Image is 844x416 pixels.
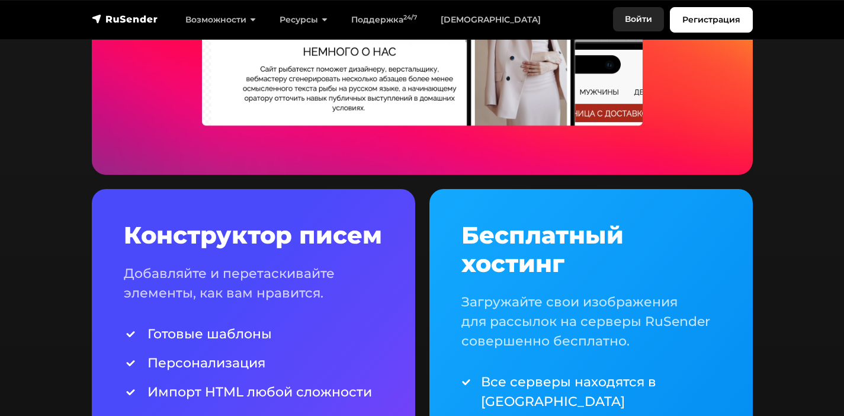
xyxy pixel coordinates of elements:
[268,8,339,32] a: Ресурсы
[124,324,383,344] li: Готовые шаблоны
[92,13,158,25] img: RuSender
[339,8,429,32] a: Поддержка24/7
[403,14,417,21] sup: 24/7
[461,221,721,278] h3: Бесплатный хостинг
[124,353,383,373] li: Персонализация
[174,8,268,32] a: Возможности
[124,221,383,249] h3: Конструктор писем
[613,7,664,31] a: Войти
[429,8,553,32] a: [DEMOGRAPHIC_DATA]
[670,7,753,33] a: Регистрация
[124,264,383,303] p: Добавляйте и перетаскивайте элементы, как вам нравится.
[461,292,721,351] p: Загружайте свои изображения для рассылок на серверы RuSender совершенно бесплатно.
[461,372,721,411] li: Все серверы находятся в [GEOGRAPHIC_DATA]
[124,382,383,402] li: Импорт HTML любой сложности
